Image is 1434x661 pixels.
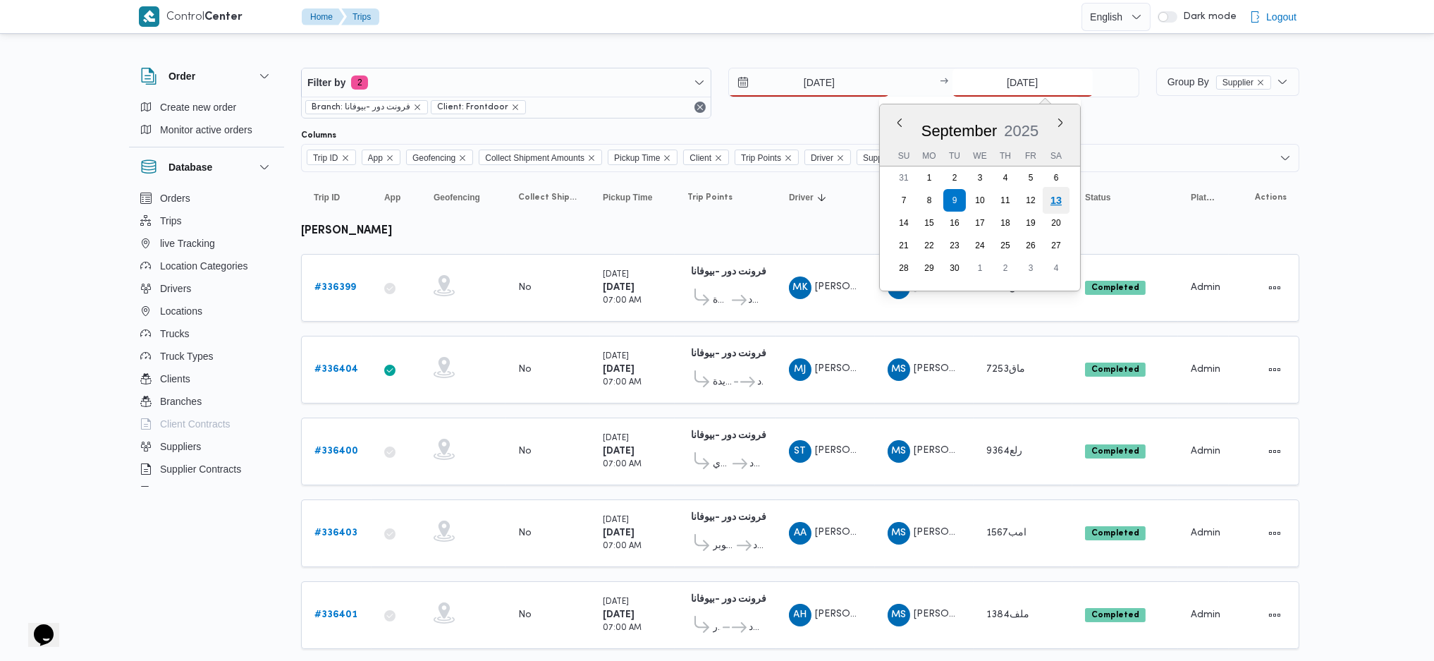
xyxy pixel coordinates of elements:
[307,74,345,91] span: Filter by
[301,130,336,141] label: Columns
[314,443,358,460] a: #336400
[749,619,764,636] span: فرونت دور مسطرد
[1004,122,1038,140] span: 2025
[918,146,940,166] div: Mo
[518,363,532,376] div: No
[757,374,764,391] span: فرونت دور مسطرد
[914,364,994,373] span: [PERSON_NAME]
[914,446,994,455] span: [PERSON_NAME]
[893,166,915,189] div: day-31
[314,610,357,619] b: # 336401
[940,78,948,87] div: →
[135,413,278,435] button: Client Contracts
[1191,528,1220,538] span: Admin
[789,522,811,545] div: Abadalsalam Aizat Abadalsalam Abadalihamaid
[893,234,915,257] div: day-21
[1085,281,1146,295] span: Completed
[994,146,1017,166] div: Th
[1019,257,1042,279] div: day-3
[1045,212,1067,234] div: day-20
[313,150,338,166] span: Trip ID
[1085,444,1146,459] span: Completed
[713,292,730,309] span: قسم الجيزة
[603,461,642,468] small: 07:00 AM
[1042,187,1069,214] div: day-13
[603,447,635,456] b: [DATE]
[135,119,278,141] button: Monitor active orders
[302,8,344,25] button: Home
[804,150,851,165] span: Driver
[160,121,252,138] span: Monitor active orders
[368,150,383,166] span: App
[168,68,195,85] h3: Order
[994,189,1017,212] div: day-11
[314,279,356,296] a: #336399
[690,150,711,166] span: Client
[892,604,907,626] span: MS
[341,154,350,162] button: Remove Trip ID from selection in this group
[314,361,358,378] a: #336404
[135,368,278,390] button: Clients
[789,277,811,299] div: Mahmood Kamal Abadalghni Mahmood Ibrahem
[815,364,895,373] span: [PERSON_NAME]
[863,150,894,166] span: Supplier
[713,456,730,473] span: قسم المعادي
[135,390,278,413] button: Branches
[160,393,202,410] span: Branches
[379,186,414,209] button: App
[603,435,629,442] small: [DATE]
[795,358,807,381] span: MJ
[160,416,231,432] span: Client Contracts
[351,75,368,90] span: 2 active filters
[754,538,764,554] span: فرونت دور مسطرد
[135,300,278,322] button: Locations
[1191,365,1220,374] span: Admin
[140,68,273,85] button: Order
[789,358,811,381] div: Mahmood Jmal Husaini Muhammad
[986,528,1027,538] span: امب1567
[603,598,629,606] small: [DATE]
[969,257,991,279] div: day-1
[714,154,723,162] button: Remove Client from selection in this group
[1045,234,1067,257] div: day-27
[1263,522,1286,545] button: Actions
[888,440,910,463] div: Muhammad Slah Abadalltaif Alshrif
[168,159,212,176] h3: Database
[428,186,498,209] button: Geofencing
[518,527,532,540] div: No
[1263,440,1286,463] button: Actions
[918,212,940,234] div: day-15
[741,150,781,166] span: Trip Points
[921,122,997,140] span: September
[160,212,182,229] span: Trips
[815,446,895,455] span: [PERSON_NAME]
[789,192,814,203] span: Driver; Sorted in descending order
[943,166,966,189] div: day-2
[160,190,190,207] span: Orders
[986,610,1029,619] span: ملف1384
[1216,75,1271,90] span: Supplier
[135,232,278,255] button: live Tracking
[603,283,635,292] b: [DATE]
[1085,192,1111,203] span: Status
[713,538,735,554] span: قسم أول 6 أكتوبر
[893,212,915,234] div: day-14
[386,154,394,162] button: Remove App from selection in this group
[969,212,991,234] div: day-17
[160,303,202,320] span: Locations
[1045,146,1067,166] div: Sa
[160,325,189,342] span: Trucks
[1191,283,1220,292] span: Admin
[691,431,766,440] b: فرونت دور -بيوفانا
[204,12,243,23] b: Center
[986,447,1022,456] span: رلع9364
[603,297,642,305] small: 07:00 AM
[888,604,910,626] div: Muhammad Slah Abadalltaif Alshrif
[943,146,966,166] div: Tu
[749,456,764,473] span: فرونت دور مسطرد
[603,192,652,203] span: Pickup Time
[603,353,629,360] small: [DATE]
[691,513,766,522] b: فرونت دور -بيوفانا
[918,189,940,212] div: day-8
